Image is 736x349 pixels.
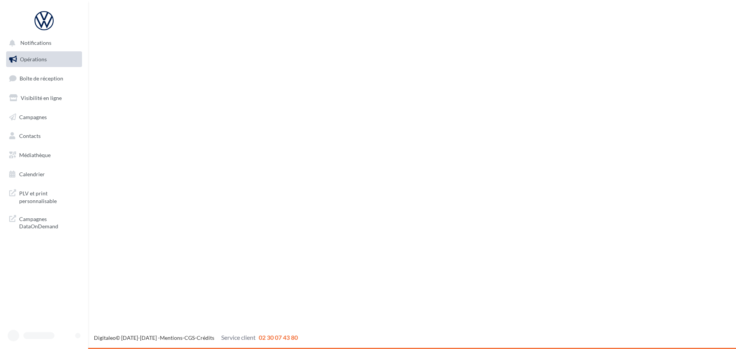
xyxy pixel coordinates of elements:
[197,334,214,341] a: Crédits
[184,334,195,341] a: CGS
[5,70,84,87] a: Boîte de réception
[5,147,84,163] a: Médiathèque
[19,188,79,205] span: PLV et print personnalisable
[5,51,84,67] a: Opérations
[19,214,79,230] span: Campagnes DataOnDemand
[20,40,51,46] span: Notifications
[94,334,298,341] span: © [DATE]-[DATE] - - -
[160,334,182,341] a: Mentions
[19,171,45,177] span: Calendrier
[5,166,84,182] a: Calendrier
[94,334,116,341] a: Digitaleo
[259,334,298,341] span: 02 30 07 43 80
[20,56,47,62] span: Opérations
[19,152,51,158] span: Médiathèque
[19,133,41,139] span: Contacts
[5,90,84,106] a: Visibilité en ligne
[5,109,84,125] a: Campagnes
[5,185,84,208] a: PLV et print personnalisable
[19,113,47,120] span: Campagnes
[221,334,256,341] span: Service client
[20,75,63,82] span: Boîte de réception
[5,128,84,144] a: Contacts
[21,95,62,101] span: Visibilité en ligne
[5,211,84,233] a: Campagnes DataOnDemand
